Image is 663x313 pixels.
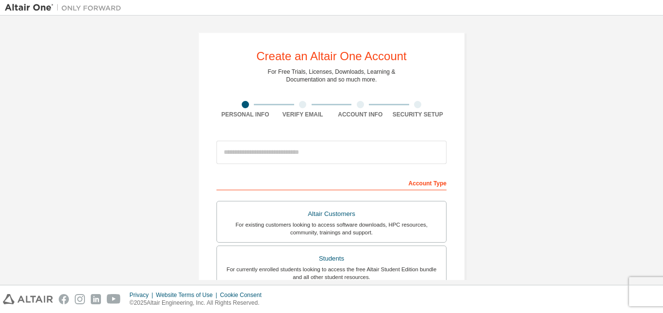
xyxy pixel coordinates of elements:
[5,3,126,13] img: Altair One
[268,68,396,83] div: For Free Trials, Licenses, Downloads, Learning & Documentation and so much more.
[75,294,85,304] img: instagram.svg
[223,265,440,281] div: For currently enrolled students looking to access the free Altair Student Edition bundle and all ...
[223,221,440,236] div: For existing customers looking to access software downloads, HPC resources, community, trainings ...
[3,294,53,304] img: altair_logo.svg
[223,252,440,265] div: Students
[331,111,389,118] div: Account Info
[91,294,101,304] img: linkedin.svg
[223,207,440,221] div: Altair Customers
[389,111,447,118] div: Security Setup
[130,299,267,307] p: © 2025 Altair Engineering, Inc. All Rights Reserved.
[256,50,407,62] div: Create an Altair One Account
[274,111,332,118] div: Verify Email
[220,291,267,299] div: Cookie Consent
[107,294,121,304] img: youtube.svg
[216,175,447,190] div: Account Type
[156,291,220,299] div: Website Terms of Use
[59,294,69,304] img: facebook.svg
[216,111,274,118] div: Personal Info
[130,291,156,299] div: Privacy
